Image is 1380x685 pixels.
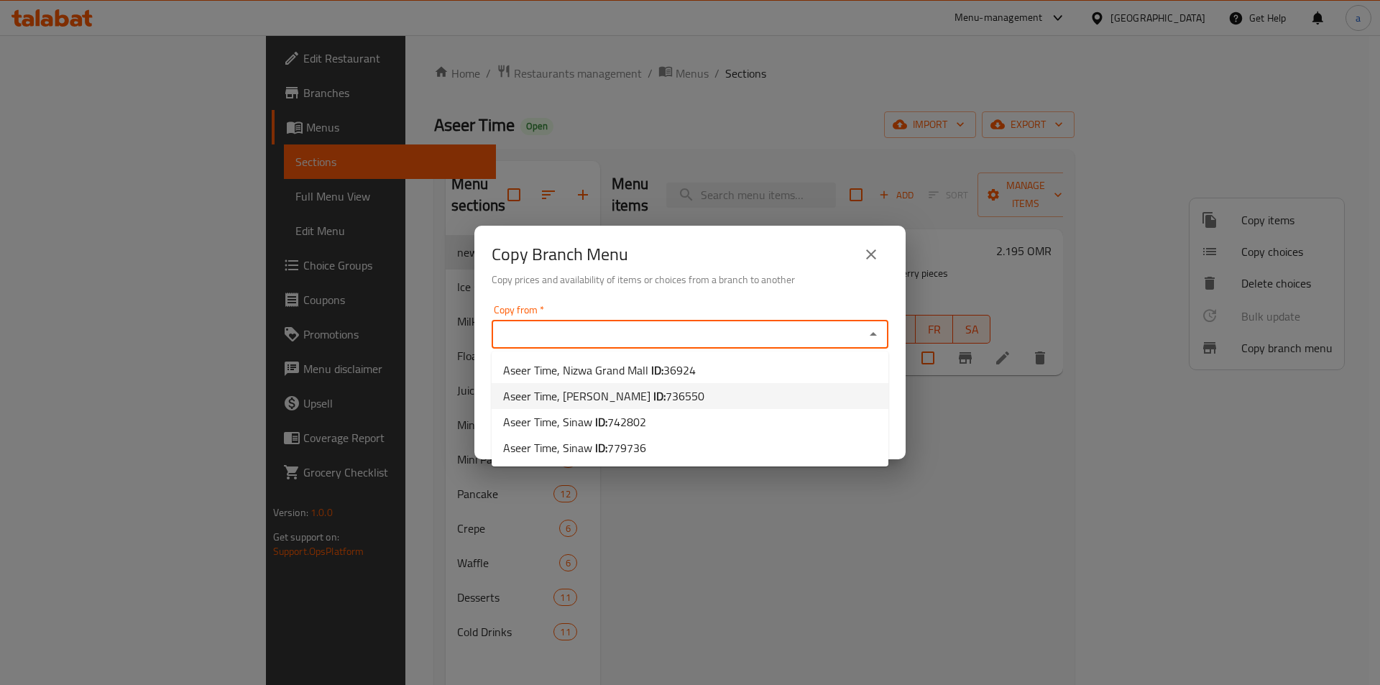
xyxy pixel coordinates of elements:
span: 742802 [607,411,646,433]
span: Aseer Time, Sinaw [503,413,646,431]
h2: Copy Branch Menu [492,243,628,266]
span: Aseer Time, Nizwa Grand Mall [503,362,696,379]
b: ID: [653,385,666,407]
span: 736550 [666,385,704,407]
span: 779736 [607,437,646,459]
span: Aseer Time, [PERSON_NAME] [503,387,704,405]
b: ID: [595,411,607,433]
h6: Copy prices and availability of items or choices from a branch to another [492,272,888,288]
span: Aseer Time, Sinaw [503,439,646,456]
b: ID: [595,437,607,459]
button: Close [863,324,883,344]
span: 36924 [663,359,696,381]
b: ID: [651,359,663,381]
button: close [854,237,888,272]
